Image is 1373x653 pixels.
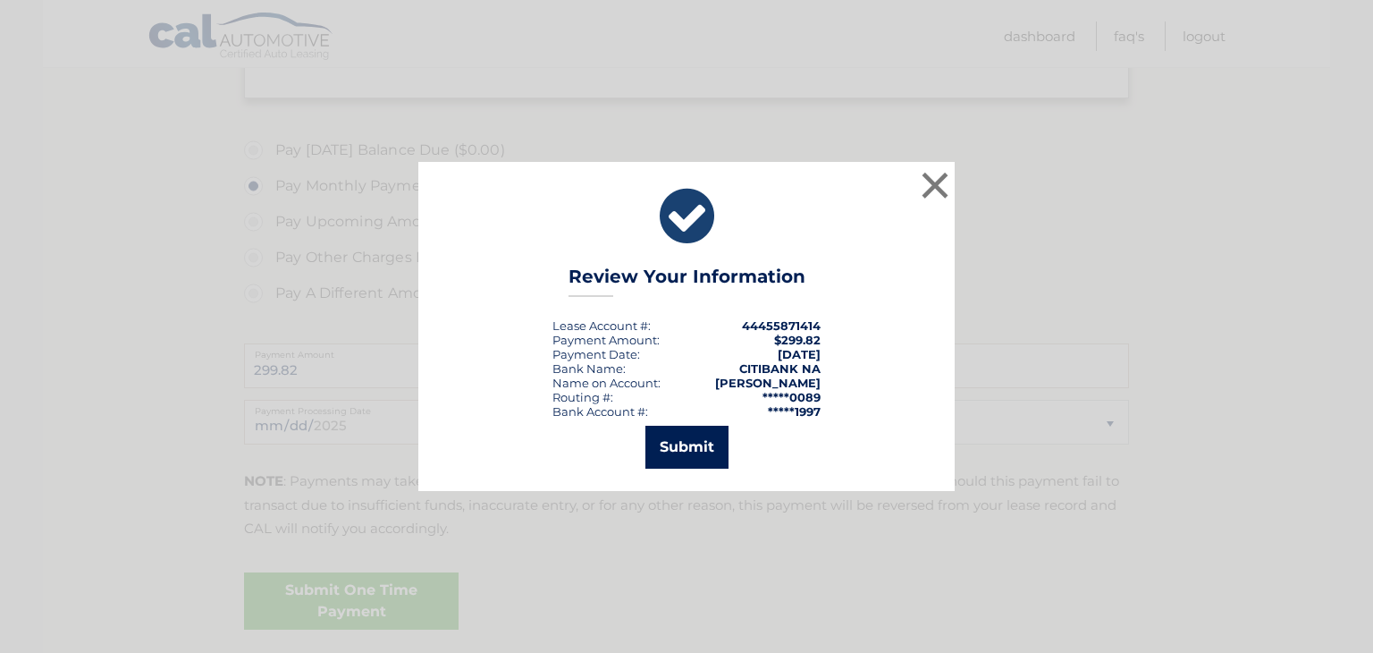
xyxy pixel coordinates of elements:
strong: 44455871414 [742,318,821,333]
span: $299.82 [774,333,821,347]
div: Bank Name: [552,361,626,376]
span: [DATE] [778,347,821,361]
div: Lease Account #: [552,318,651,333]
div: Name on Account: [552,376,661,390]
div: Bank Account #: [552,404,648,419]
button: Submit [645,426,729,469]
h3: Review Your Information [569,266,805,297]
div: : [552,347,640,361]
strong: [PERSON_NAME] [715,376,821,390]
strong: CITIBANK NA [739,361,821,376]
span: Payment Date [552,347,637,361]
div: Payment Amount: [552,333,660,347]
button: × [917,167,953,203]
div: Routing #: [552,390,613,404]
